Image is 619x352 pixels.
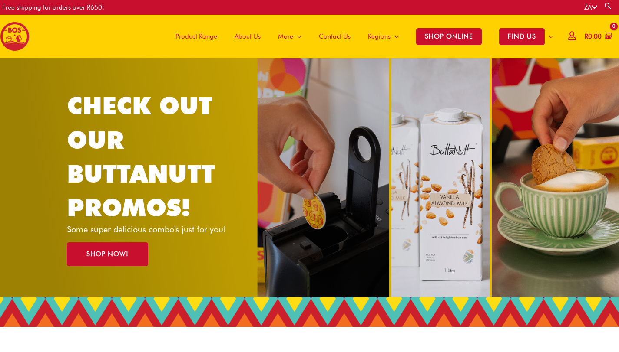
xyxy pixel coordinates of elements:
[269,15,310,58] a: More
[585,33,588,40] span: R
[160,15,562,58] nav: Site Navigation
[167,15,226,58] a: Product Range
[359,15,407,58] a: Regions
[584,3,597,11] a: ZA
[604,2,612,10] a: Search button
[368,23,391,49] span: Regions
[310,15,359,58] a: Contact Us
[585,33,602,40] bdi: 0.00
[407,15,490,58] a: SHOP ONLINE
[175,23,217,49] span: Product Range
[235,23,261,49] span: About Us
[319,23,351,49] span: Contact Us
[583,27,612,46] a: View Shopping Cart, empty
[226,15,269,58] a: About Us
[278,23,293,49] span: More
[67,225,241,234] p: Some super delicious combo's just for you!
[416,28,482,45] span: SHOP ONLINE
[86,251,129,257] span: SHOP NOW!
[67,91,215,222] a: CHECK OUT OUR BUTTANUTT PROMOS!
[499,28,545,45] span: FIND US
[67,242,148,266] a: SHOP NOW!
